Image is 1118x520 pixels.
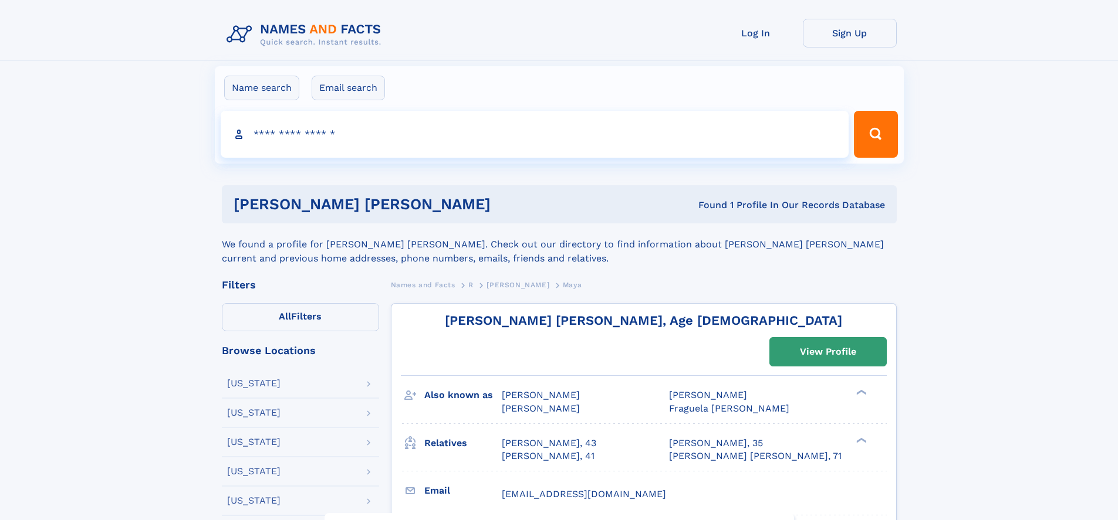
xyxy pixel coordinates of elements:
[222,345,379,356] div: Browse Locations
[227,437,281,447] div: [US_STATE]
[221,111,849,158] input: search input
[487,281,549,289] span: [PERSON_NAME]
[669,389,747,400] span: [PERSON_NAME]
[227,408,281,417] div: [US_STATE]
[222,280,379,290] div: Filters
[502,389,580,400] span: [PERSON_NAME]
[224,76,299,100] label: Name search
[502,437,596,450] a: [PERSON_NAME], 43
[424,433,502,453] h3: Relatives
[563,281,582,289] span: Maya
[502,403,580,414] span: [PERSON_NAME]
[227,379,281,388] div: [US_STATE]
[445,313,842,328] a: [PERSON_NAME] [PERSON_NAME], Age [DEMOGRAPHIC_DATA]
[502,488,666,499] span: [EMAIL_ADDRESS][DOMAIN_NAME]
[279,311,291,322] span: All
[391,277,455,292] a: Names and Facts
[669,437,763,450] a: [PERSON_NAME], 35
[227,467,281,476] div: [US_STATE]
[770,338,886,366] a: View Profile
[222,303,379,331] label: Filters
[312,76,385,100] label: Email search
[468,277,474,292] a: R
[853,436,867,444] div: ❯
[853,389,867,396] div: ❯
[468,281,474,289] span: R
[424,385,502,405] h3: Also known as
[487,277,549,292] a: [PERSON_NAME]
[854,111,897,158] button: Search Button
[669,450,842,463] a: [PERSON_NAME] [PERSON_NAME], 71
[222,223,897,266] div: We found a profile for [PERSON_NAME] [PERSON_NAME]. Check out our directory to find information a...
[424,481,502,501] h3: Email
[803,19,897,47] a: Sign Up
[502,450,595,463] a: [PERSON_NAME], 41
[234,197,595,212] h1: [PERSON_NAME] [PERSON_NAME]
[595,199,885,212] div: Found 1 Profile In Our Records Database
[222,19,391,50] img: Logo Names and Facts
[709,19,803,47] a: Log In
[227,496,281,505] div: [US_STATE]
[669,403,789,414] span: Fraguela [PERSON_NAME]
[800,338,856,365] div: View Profile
